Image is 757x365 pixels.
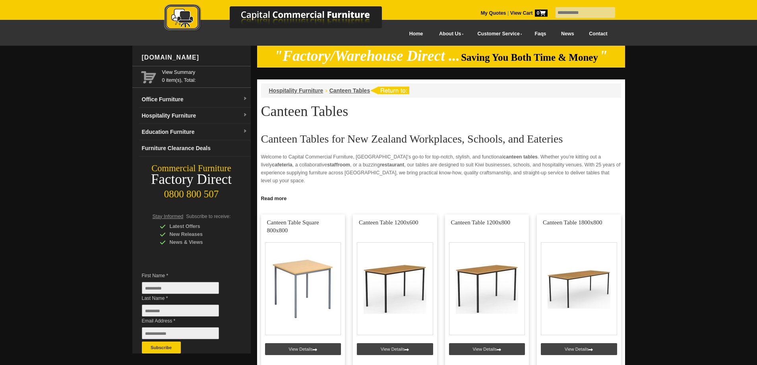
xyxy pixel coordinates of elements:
[142,4,420,33] img: Capital Commercial Furniture Logo
[370,87,409,94] img: return to
[261,153,621,185] p: Welcome to Capital Commercial Furniture, [GEOGRAPHIC_DATA]’s go-to for top-notch, stylish, and fu...
[160,230,235,238] div: New Releases
[257,193,625,203] a: Click to read more
[132,185,251,200] div: 0800 800 507
[243,97,248,101] img: dropdown
[139,108,251,124] a: Hospitality Furnituredropdown
[139,46,251,70] div: [DOMAIN_NAME]
[481,10,506,16] a: My Quotes
[142,282,219,294] input: First Name *
[162,68,248,83] span: 0 item(s), Total:
[142,272,231,280] span: First Name *
[243,113,248,118] img: dropdown
[380,162,404,168] strong: restaurant
[527,25,554,43] a: Faqs
[142,342,181,353] button: Subscribe
[329,87,370,94] a: Canteen Tables
[430,25,469,43] a: About Us
[510,10,548,16] strong: View Cart
[325,87,327,95] li: ›
[142,305,219,317] input: Last Name *
[142,327,219,339] input: Email Address *
[554,25,581,43] a: News
[139,140,251,156] a: Furniture Clearance Deals
[274,48,460,64] em: "Factory/Warehouse Direct ...
[139,91,251,108] a: Office Furnituredropdown
[503,154,538,160] strong: canteen tables
[139,124,251,140] a: Education Furnituredropdown
[535,10,548,17] span: 0
[132,163,251,174] div: Commercial Furniture
[162,68,248,76] a: View Summary
[142,294,231,302] span: Last Name *
[142,317,231,325] span: Email Address *
[581,25,615,43] a: Contact
[160,222,235,230] div: Latest Offers
[461,52,598,63] span: Saving You Both Time & Money
[142,4,420,35] a: Capital Commercial Furniture Logo
[132,174,251,185] div: Factory Direct
[261,133,621,145] h2: Canteen Tables for New Zealand Workplaces, Schools, and Eateries
[261,104,621,119] h1: Canteen Tables
[272,162,292,168] strong: cafeteria
[186,214,230,219] span: Subscribe to receive:
[269,87,323,94] a: Hospitality Furniture
[261,191,621,203] h2: Why Choose Our Canteen Tables?
[243,129,248,134] img: dropdown
[153,214,184,219] span: Stay Informed
[160,238,235,246] div: News & Views
[469,25,527,43] a: Customer Service
[599,48,608,64] em: "
[509,10,547,16] a: View Cart0
[327,162,350,168] strong: staffroom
